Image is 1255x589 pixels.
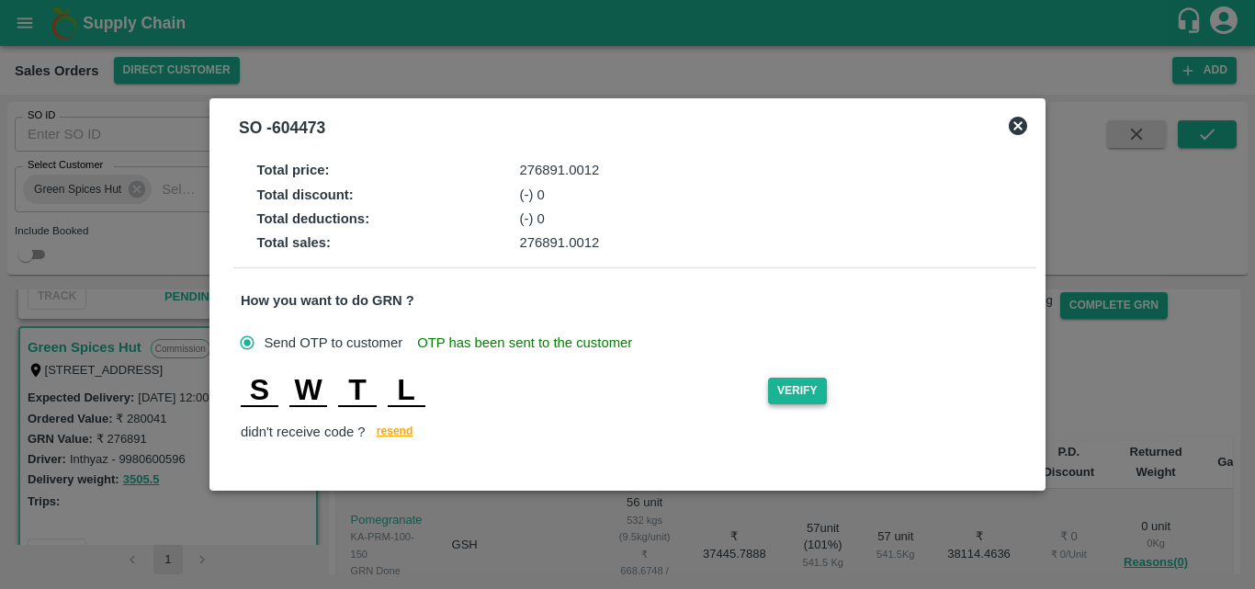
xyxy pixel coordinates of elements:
[520,211,545,226] span: (-) 0
[256,211,369,226] strong: Total deductions :
[264,333,402,353] span: Send OTP to customer
[377,422,413,441] span: resend
[239,115,325,141] div: SO - 604473
[768,378,827,404] button: Verify
[520,235,600,250] span: 276891.0012
[256,235,331,250] strong: Total sales :
[241,293,414,308] strong: How you want to do GRN ?
[256,187,353,202] strong: Total discount :
[520,163,600,177] span: 276891.0012
[520,187,545,202] span: (-) 0
[417,333,632,353] span: OTP has been sent to the customer
[241,422,1029,445] div: didn't receive code ?
[256,163,329,177] strong: Total price :
[366,422,424,445] button: resend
